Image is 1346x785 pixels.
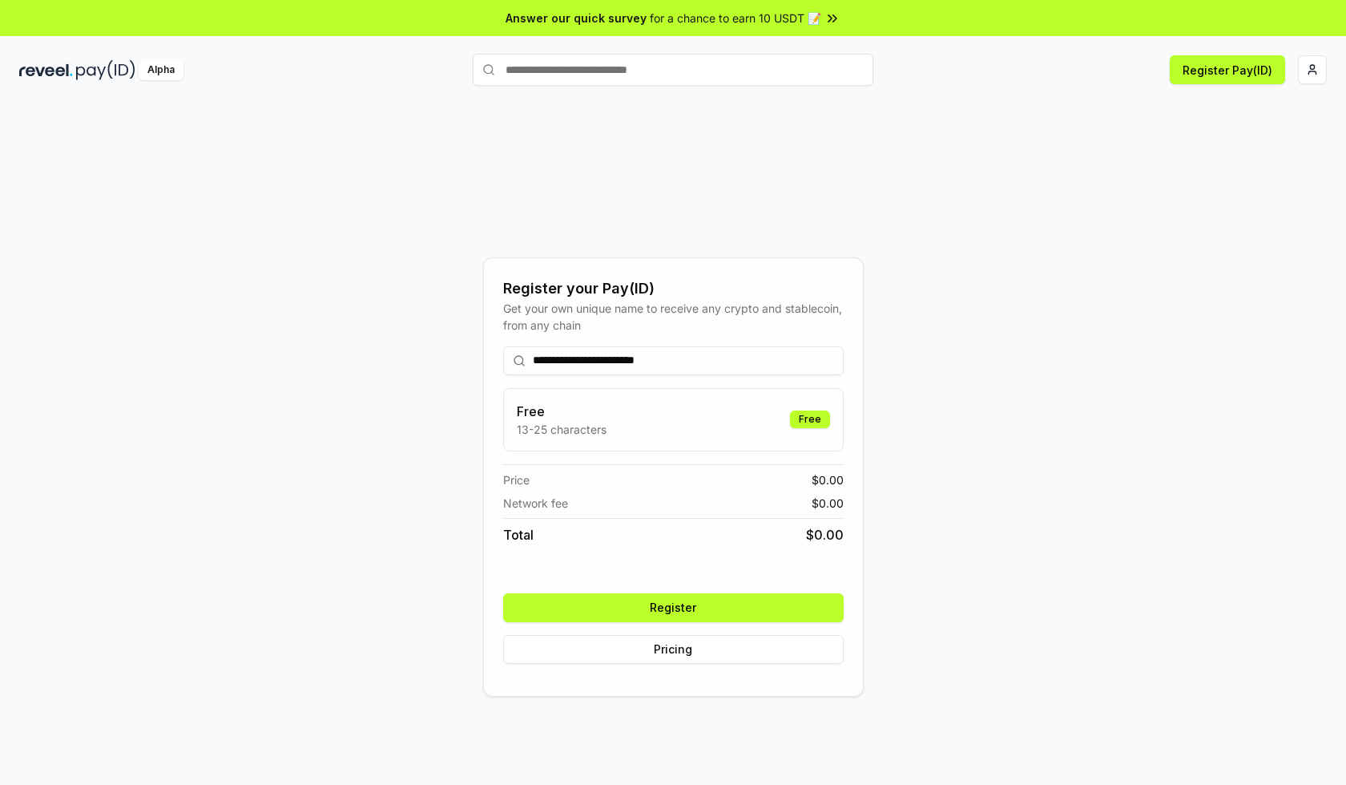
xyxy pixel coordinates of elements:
button: Register [503,593,844,622]
div: Free [790,411,830,428]
button: Register Pay(ID) [1170,55,1285,84]
span: Answer our quick survey [506,10,647,26]
span: for a chance to earn 10 USDT 📝 [650,10,821,26]
img: reveel_dark [19,60,73,80]
p: 13-25 characters [517,421,607,438]
h3: Free [517,402,607,421]
span: $ 0.00 [806,525,844,544]
div: Get your own unique name to receive any crypto and stablecoin, from any chain [503,300,844,334]
div: Alpha [139,60,183,80]
img: pay_id [76,60,135,80]
span: Network fee [503,495,568,512]
span: Total [503,525,534,544]
button: Pricing [503,635,844,664]
span: $ 0.00 [812,495,844,512]
span: $ 0.00 [812,471,844,488]
div: Register your Pay(ID) [503,277,844,300]
span: Price [503,471,530,488]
